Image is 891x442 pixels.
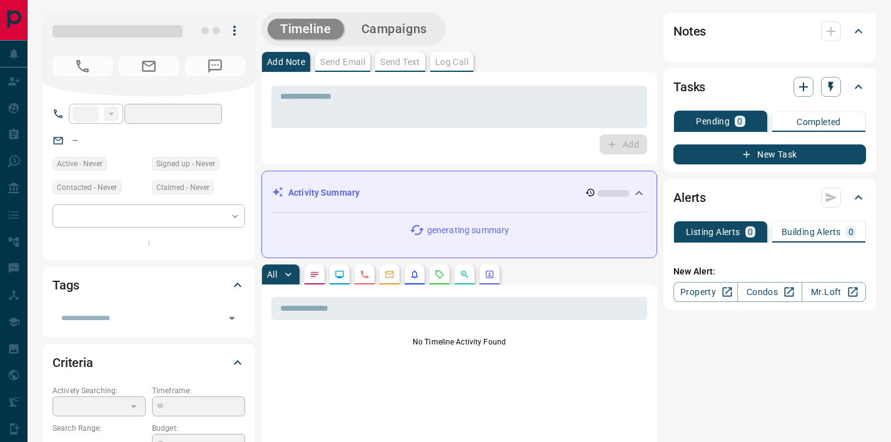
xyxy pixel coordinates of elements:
span: No Email [119,56,179,76]
span: Signed up - Never [156,158,215,170]
h2: Notes [673,21,706,41]
p: Building Alerts [782,228,841,236]
span: No Number [185,56,245,76]
button: Timeline [268,19,344,39]
p: Completed [797,118,841,126]
h2: Tags [53,275,79,295]
p: 0 [737,117,742,126]
a: -- [73,135,78,145]
a: Mr.Loft [802,282,866,302]
p: Budget: [152,423,245,434]
p: No Timeline Activity Found [271,336,647,348]
button: New Task [673,144,866,164]
svg: Opportunities [460,269,470,279]
p: Activity Summary [288,186,360,199]
button: Campaigns [349,19,440,39]
svg: Requests [435,269,445,279]
span: Contacted - Never [57,181,117,194]
div: Tasks [673,72,866,102]
div: Criteria [53,348,245,378]
svg: Lead Browsing Activity [335,269,345,279]
p: Timeframe: [152,385,245,396]
p: New Alert: [673,265,866,278]
div: Notes [673,16,866,46]
div: Alerts [673,183,866,213]
div: Activity Summary [272,181,647,204]
p: Actively Searching: [53,385,146,396]
svg: Emails [385,269,395,279]
a: Property [673,282,738,302]
svg: Listing Alerts [410,269,420,279]
p: Search Range: [53,423,146,434]
h2: Alerts [673,188,706,208]
span: No Number [53,56,113,76]
svg: Notes [310,269,320,279]
p: 0 [848,228,853,236]
a: Condos [737,282,802,302]
button: Open [223,309,241,327]
svg: Agent Actions [485,269,495,279]
h2: Tasks [673,77,705,97]
p: Pending [696,117,730,126]
svg: Calls [360,269,370,279]
p: Listing Alerts [686,228,740,236]
p: 0 [748,228,753,236]
span: Active - Never [57,158,103,170]
p: generating summary [427,224,509,237]
p: Add Note [267,58,305,66]
p: All [267,270,277,279]
span: Claimed - Never [156,181,209,194]
div: Tags [53,270,245,300]
h2: Criteria [53,353,93,373]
